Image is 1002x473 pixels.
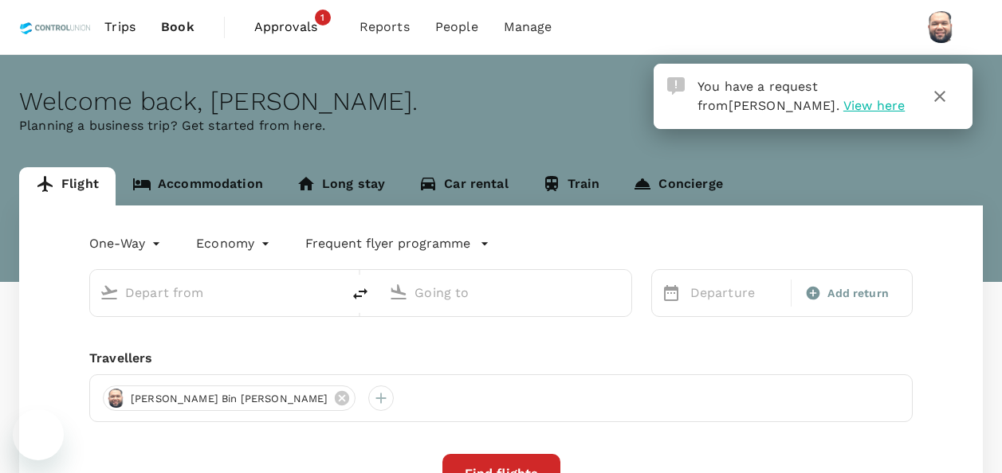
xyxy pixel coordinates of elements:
input: Going to [415,280,597,305]
span: [PERSON_NAME] Bin [PERSON_NAME] [121,391,338,407]
img: Muhammad Hariz Bin Abdul Rahman [925,11,957,43]
span: Add return [827,285,889,302]
p: Frequent flyer programme [305,234,470,253]
span: Trips [104,18,136,37]
a: Long stay [280,167,402,205]
a: Accommodation [116,167,280,205]
p: Planning a business trip? Get started from here. [19,116,983,135]
button: Frequent flyer programme [305,234,489,253]
span: View here [843,98,905,113]
a: Concierge [616,167,739,205]
img: Control Union Malaysia Sdn. Bhd. [19,10,92,45]
p: Departure [690,283,782,303]
span: People [435,18,478,37]
input: Depart from [125,280,308,305]
a: Train [525,167,617,205]
a: Flight [19,167,116,205]
div: One-Way [89,231,164,256]
a: Car rental [402,167,525,205]
button: Open [620,291,623,294]
div: Travellers [89,349,913,368]
div: Welcome back , [PERSON_NAME] . [19,87,983,116]
span: Book [161,18,195,37]
span: [PERSON_NAME] [729,98,836,113]
span: You have a request from . [697,79,839,113]
button: Open [330,291,333,294]
span: Approvals [254,18,334,37]
img: avatar-67b4218f54620.jpeg [107,389,126,408]
span: Reports [360,18,410,37]
img: Approval Request [667,77,685,95]
div: [PERSON_NAME] Bin [PERSON_NAME] [103,385,356,411]
div: Economy [196,231,273,256]
iframe: Button to launch messaging window [13,409,64,460]
button: delete [341,275,379,313]
span: Manage [504,18,552,37]
span: 1 [315,10,331,25]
